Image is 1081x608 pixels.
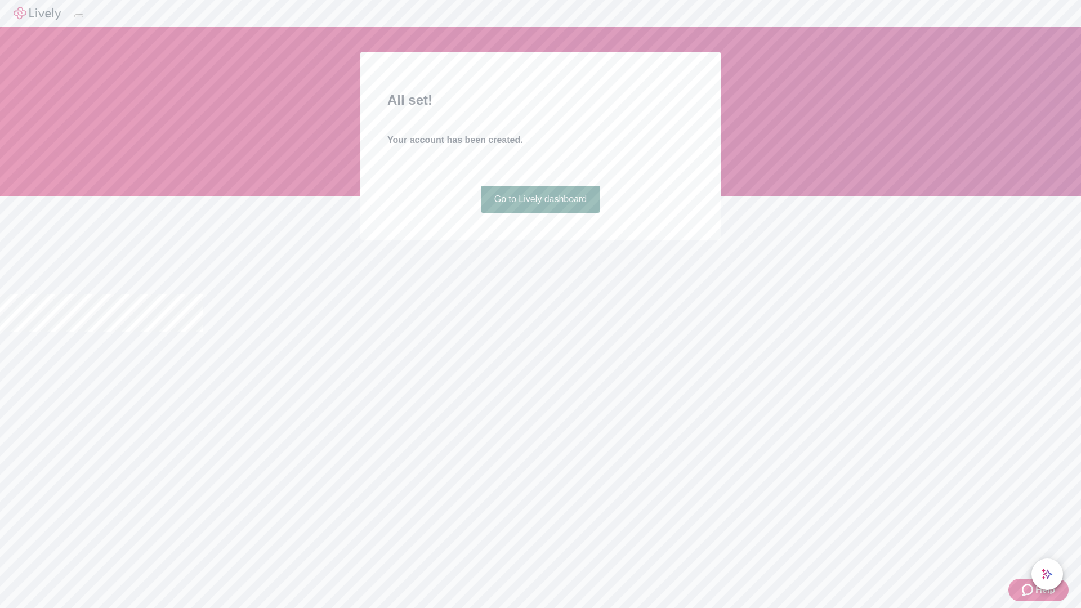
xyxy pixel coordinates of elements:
[74,14,83,17] button: Log out
[1035,583,1055,597] span: Help
[14,7,61,20] img: Lively
[1022,583,1035,597] svg: Zendesk support icon
[481,186,601,213] a: Go to Lively dashboard
[387,90,694,110] h2: All set!
[387,133,694,147] h4: Your account has been created.
[1042,569,1053,580] svg: Lively AI Assistant
[1008,579,1069,601] button: Zendesk support iconHelp
[1031,558,1063,590] button: chat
